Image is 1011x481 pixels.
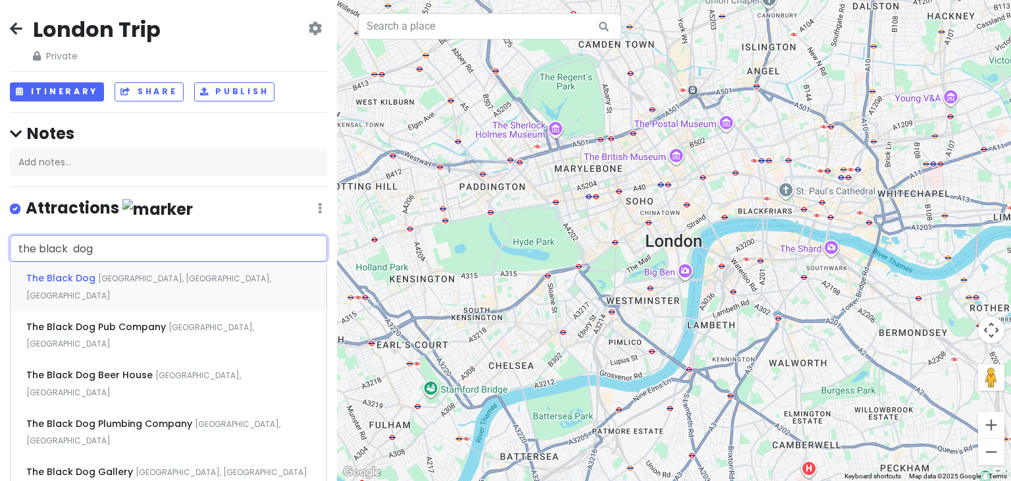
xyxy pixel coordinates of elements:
[978,412,1004,438] button: Zoom in
[978,317,1004,343] button: Map camera controls
[10,123,327,144] h4: Notes
[10,82,104,101] button: Itinerary
[26,273,271,301] span: [GEOGRAPHIC_DATA], [GEOGRAPHIC_DATA], [GEOGRAPHIC_DATA]
[115,82,183,101] button: Share
[26,198,193,219] h4: Attractions
[26,465,136,478] span: The Black Dog Gallery
[978,439,1004,465] button: Zoom out
[10,235,327,262] input: + Add place or address
[194,82,275,101] button: Publish
[989,472,1007,480] a: Terms (opens in new tab)
[26,271,98,285] span: The Black Dog
[340,464,384,481] img: Google
[978,364,1004,391] button: Drag Pegman onto the map to open Street View
[33,49,161,63] span: Private
[26,368,155,382] span: The Black Dog Beer House
[122,199,193,219] img: marker
[26,370,241,398] span: [GEOGRAPHIC_DATA], [GEOGRAPHIC_DATA]
[26,320,168,333] span: The Black Dog Pub Company
[844,472,901,481] button: Keyboard shortcuts
[340,464,384,481] a: Open this area in Google Maps (opens a new window)
[33,16,161,43] h2: London Trip
[358,13,621,40] input: Search a place
[26,417,195,430] span: The Black Dog Plumbing Company
[909,472,981,480] span: Map data ©2025 Google
[10,149,327,177] div: Add notes...
[136,467,307,478] span: [GEOGRAPHIC_DATA], [GEOGRAPHIC_DATA]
